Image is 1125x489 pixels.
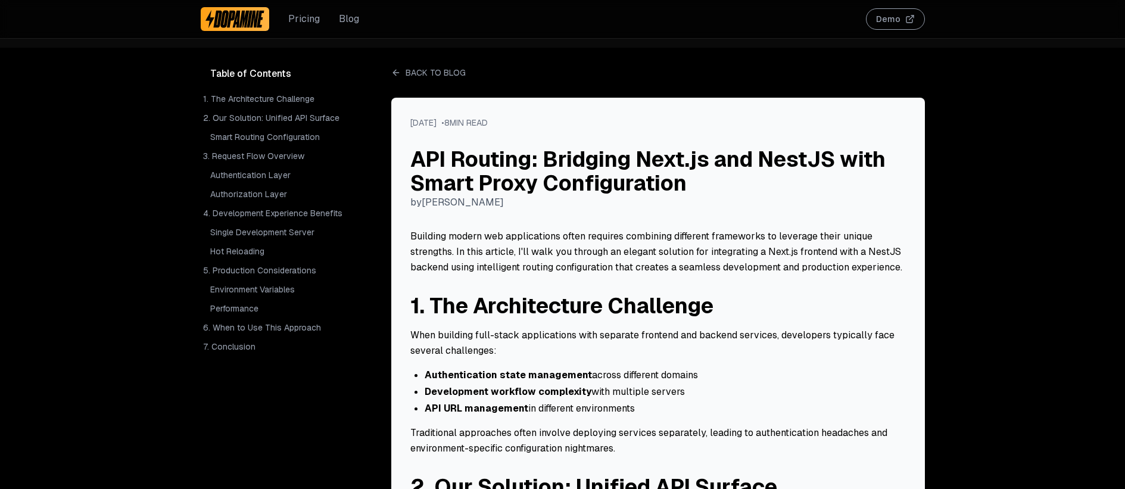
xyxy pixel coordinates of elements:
a: Pricing [288,12,320,26]
a: 4. Development Experience Benefits [201,205,353,222]
strong: Development workflow complexity [425,385,591,398]
a: Back to Blog [391,67,466,79]
strong: API URL management [425,402,528,415]
a: Authorization Layer [208,186,353,203]
li: across different domains [425,368,906,382]
div: • 8 min read [441,117,488,138]
a: 2. Our Solution: Unified API Surface [201,110,353,126]
a: 7. Conclusion [201,338,353,355]
p: Traditional approaches often involve deploying services separately, leading to authentication hea... [410,425,906,456]
p: When building full-stack applications with separate frontend and backend services, developers typ... [410,328,906,359]
a: 3. Request Flow Overview [201,148,353,164]
strong: Authentication state management [425,369,592,381]
a: Blog [339,12,359,26]
a: Dopamine [201,7,270,31]
a: Authentication Layer [208,167,353,183]
h1: API Routing: Bridging Next.js and NestJS with Smart Proxy Configuration [410,148,906,195]
a: Hot Reloading [208,243,353,260]
li: with multiple servers [425,385,906,399]
button: Demo [866,8,925,30]
div: Table of Contents [210,67,344,81]
a: 5. Production Considerations [201,262,353,279]
a: 6. When to Use This Approach [201,319,353,336]
li: in different environments [425,401,906,416]
time: [DATE] [410,117,437,129]
a: Environment Variables [208,281,353,298]
a: 1. The Architecture Challenge [410,292,713,320]
a: 1. The Architecture Challenge [201,91,353,107]
a: Performance [208,300,353,317]
span: by [PERSON_NAME] [410,195,504,210]
img: Dopamine [205,10,265,29]
a: Single Development Server [208,224,353,241]
a: Smart Routing Configuration [208,129,353,145]
p: Building modern web applications often requires combining different frameworks to leverage their ... [410,229,906,275]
